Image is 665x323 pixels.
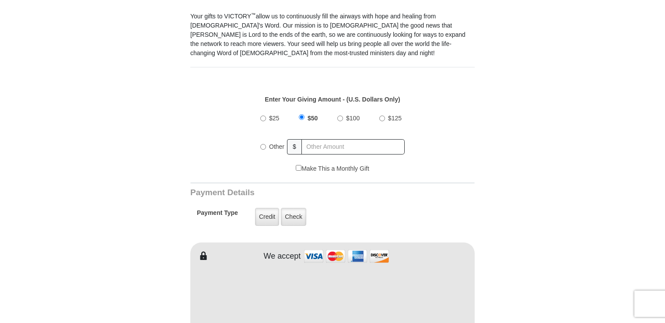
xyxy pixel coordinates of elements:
h4: We accept [264,252,301,261]
p: Your gifts to VICTORY allow us to continuously fill the airways with hope and healing from [DEMOG... [190,12,475,58]
span: $ [287,139,302,154]
span: $25 [269,115,279,122]
sup: ™ [251,12,256,17]
span: $100 [346,115,360,122]
label: Check [281,208,306,226]
input: Other Amount [301,139,405,154]
span: Other [269,143,284,150]
h3: Payment Details [190,188,413,198]
strong: Enter Your Giving Amount - (U.S. Dollars Only) [265,96,400,103]
span: $125 [388,115,402,122]
span: $50 [308,115,318,122]
label: Credit [255,208,279,226]
label: Make This a Monthly Gift [296,164,369,173]
h5: Payment Type [197,209,238,221]
input: Make This a Monthly Gift [296,165,301,171]
img: credit cards accepted [303,247,390,266]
